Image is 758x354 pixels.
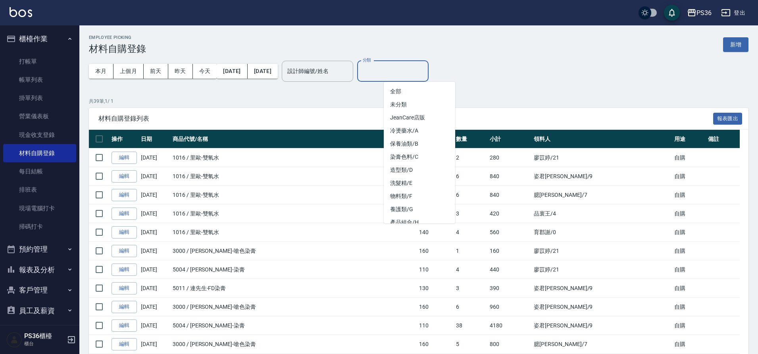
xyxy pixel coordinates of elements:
td: 440 [488,260,532,279]
th: 領料人 [532,130,672,148]
td: 自購 [672,335,706,354]
button: 登出 [718,6,748,20]
td: 自購 [672,298,706,316]
td: [DATE] [139,167,171,186]
a: 打帳單 [3,52,76,71]
button: 本月 [89,64,114,79]
li: 冷燙藥水/A [384,124,455,137]
td: 4 [454,260,488,279]
a: 編輯 [112,301,137,313]
button: [DATE] [217,64,247,79]
td: 160 [488,242,532,260]
th: 備註 [706,130,740,148]
td: 3 [454,279,488,298]
td: 臆[PERSON_NAME] /7 [532,186,672,204]
li: JeanCare店販 [384,111,455,124]
li: 染膏色料/C [384,150,455,164]
td: 5011 / 連先生-FD染膏 [171,279,417,298]
a: 現金收支登錄 [3,126,76,144]
img: Person [6,332,22,348]
td: 3 [454,204,488,223]
td: 自購 [672,186,706,204]
td: 5004 / [PERSON_NAME]-染膏 [171,316,417,335]
td: 280 [488,148,532,167]
button: 報表及分析 [3,260,76,280]
button: save [664,5,680,21]
h2: Employee Picking [89,35,146,40]
td: 110 [417,260,454,279]
a: 每日結帳 [3,162,76,181]
a: 材料自購登錄 [3,144,76,162]
td: 姿君[PERSON_NAME] /9 [532,298,672,316]
a: 編輯 [112,282,137,294]
td: 自購 [672,204,706,223]
td: 840 [488,167,532,186]
label: 分類 [363,57,371,63]
td: 育郡謝 /0 [532,223,672,242]
li: 產品組合/H [384,216,455,229]
li: 全部 [384,85,455,98]
button: 上個月 [114,64,144,79]
th: 用途 [672,130,706,148]
a: 編輯 [112,264,137,276]
button: 櫃檯作業 [3,29,76,49]
td: 自購 [672,167,706,186]
td: 1016 / 里歐-雙氧水 [171,186,417,204]
a: 編輯 [112,338,137,350]
button: 新增 [723,37,748,52]
p: 共 39 筆, 1 / 1 [89,98,748,105]
td: 品寰王 /4 [532,204,672,223]
td: [DATE] [139,316,171,335]
a: 報表匯出 [713,114,743,122]
td: 自購 [672,148,706,167]
a: 現場電腦打卡 [3,199,76,217]
td: [DATE] [139,223,171,242]
a: 編輯 [112,152,137,164]
span: 材料自購登錄列表 [98,115,713,123]
td: 6 [454,298,488,316]
p: 櫃台 [24,340,65,347]
td: [DATE] [139,298,171,316]
a: 掃碼打卡 [3,217,76,236]
td: [DATE] [139,204,171,223]
td: 4 [454,223,488,242]
td: 自購 [672,260,706,279]
button: 報表匯出 [713,113,743,125]
h5: PS36櫃檯 [24,332,65,340]
td: [DATE] [139,279,171,298]
td: 38 [454,316,488,335]
td: 2 [454,148,488,167]
td: 800 [488,335,532,354]
td: 廖苡婷 /21 [532,260,672,279]
td: 廖苡婷 /21 [532,242,672,260]
td: 960 [488,298,532,316]
td: 1016 / 里歐-雙氧水 [171,204,417,223]
td: 姿君[PERSON_NAME] /9 [532,316,672,335]
button: 前天 [144,64,168,79]
td: 1016 / 里歐-雙氧水 [171,148,417,167]
td: 臆[PERSON_NAME] /7 [532,335,672,354]
button: 員工及薪資 [3,300,76,321]
a: 編輯 [112,208,137,220]
a: 掛單列表 [3,89,76,107]
th: 操作 [110,130,139,148]
a: 排班表 [3,181,76,199]
button: PS36 [684,5,715,21]
a: 帳單列表 [3,71,76,89]
td: 1016 / 里歐-雙氧水 [171,223,417,242]
a: 營業儀表板 [3,107,76,125]
li: 洗髮精/E [384,177,455,190]
td: [DATE] [139,335,171,354]
td: 130 [417,279,454,298]
td: [DATE] [139,260,171,279]
td: [DATE] [139,242,171,260]
td: 自購 [672,279,706,298]
td: 560 [488,223,532,242]
th: 數量 [454,130,488,148]
td: 5 [454,335,488,354]
li: 未分類 [384,98,455,111]
td: 姿君[PERSON_NAME] /9 [532,167,672,186]
button: [DATE] [248,64,278,79]
button: 預約管理 [3,239,76,260]
td: 3000 / [PERSON_NAME]-嗆色染膏 [171,335,417,354]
